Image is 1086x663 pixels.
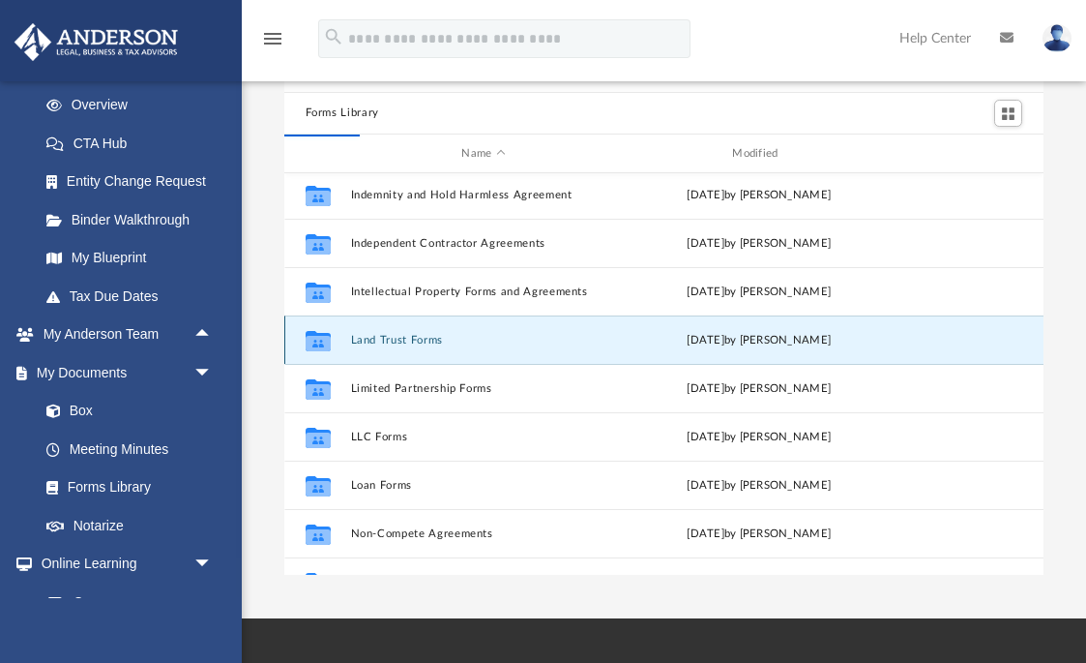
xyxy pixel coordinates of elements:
[14,316,232,354] a: My Anderson Teamarrow_drop_up
[193,353,232,393] span: arrow_drop_down
[27,468,222,507] a: Forms Library
[14,353,232,392] a: My Documentsarrow_drop_down
[626,477,893,495] div: [DATE] by [PERSON_NAME]
[350,527,617,540] button: Non-Compete Agreements
[9,23,184,61] img: Anderson Advisors Platinum Portal
[349,145,616,163] div: Name
[193,545,232,585] span: arrow_drop_down
[292,145,340,163] div: id
[1042,24,1071,52] img: User Pic
[350,334,617,347] button: Land Trust Forms
[27,277,242,316] a: Tax Due Dates
[323,26,344,47] i: search
[27,239,232,278] a: My Blueprint
[350,189,617,201] button: Indemnity and Hold Harmless Agreement
[306,105,379,122] button: Forms Library
[261,27,284,50] i: menu
[900,145,1036,163] div: id
[626,429,893,446] div: [DATE] by [PERSON_NAME]
[626,526,893,543] div: [DATE] by [PERSON_NAME]
[350,382,617,395] button: Limited Partnership Forms
[27,583,232,621] a: Courses
[193,316,232,355] span: arrow_drop_up
[626,380,893,398] div: [DATE] by [PERSON_NAME]
[27,430,232,468] a: Meeting Minutes
[27,163,242,201] a: Entity Change Request
[625,145,892,163] div: Modified
[27,86,242,125] a: Overview
[27,506,232,545] a: Notarize
[626,574,893,591] div: [DATE] by [PERSON_NAME]
[626,332,893,349] div: [DATE] by [PERSON_NAME]
[626,187,893,204] div: [DATE] by [PERSON_NAME]
[350,237,617,250] button: Independent Contractor Agreements
[350,431,617,443] button: LLC Forms
[284,173,1044,575] div: grid
[626,235,893,253] div: [DATE] by [PERSON_NAME]
[27,200,242,239] a: Binder Walkthrough
[350,286,617,298] button: Intellectual Property Forms and Agreements
[261,37,284,50] a: menu
[27,124,242,163] a: CTA Hub
[994,100,1023,127] button: Switch to Grid View
[626,284,893,301] div: [DATE] by [PERSON_NAME]
[14,545,232,584] a: Online Learningarrow_drop_down
[350,479,617,492] button: Loan Forms
[27,392,222,431] a: Box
